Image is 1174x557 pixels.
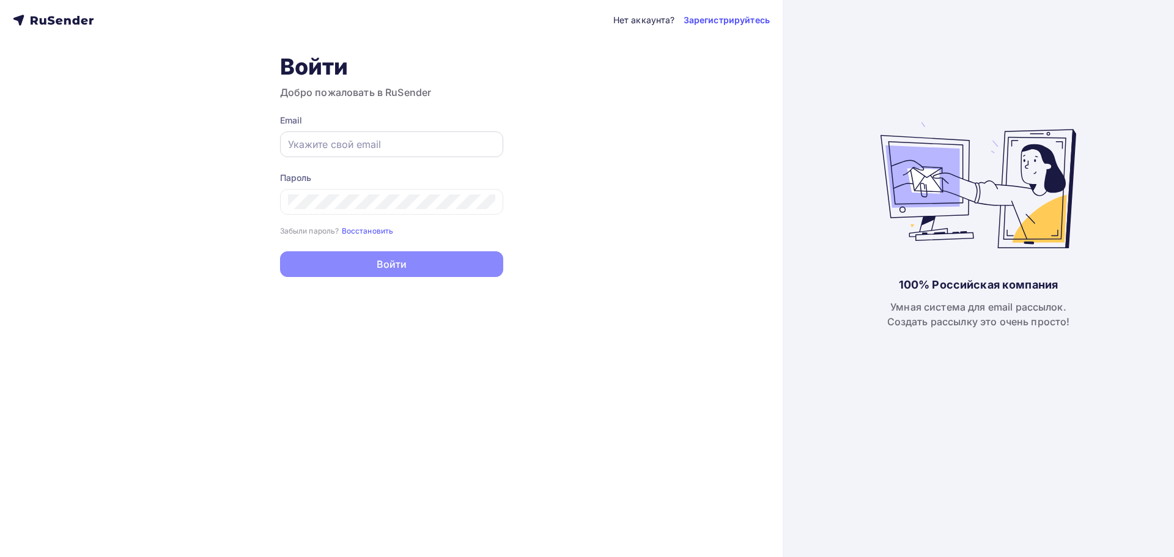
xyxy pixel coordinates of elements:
[342,226,394,235] small: Восстановить
[288,137,495,152] input: Укажите свой email
[280,53,503,80] h1: Войти
[280,114,503,127] div: Email
[342,225,394,235] a: Восстановить
[280,251,503,277] button: Войти
[887,300,1070,329] div: Умная система для email рассылок. Создать рассылку это очень просто!
[899,278,1058,292] div: 100% Российская компания
[280,172,503,184] div: Пароль
[684,14,770,26] a: Зарегистрируйтесь
[280,226,339,235] small: Забыли пароль?
[613,14,675,26] div: Нет аккаунта?
[280,85,503,100] h3: Добро пожаловать в RuSender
